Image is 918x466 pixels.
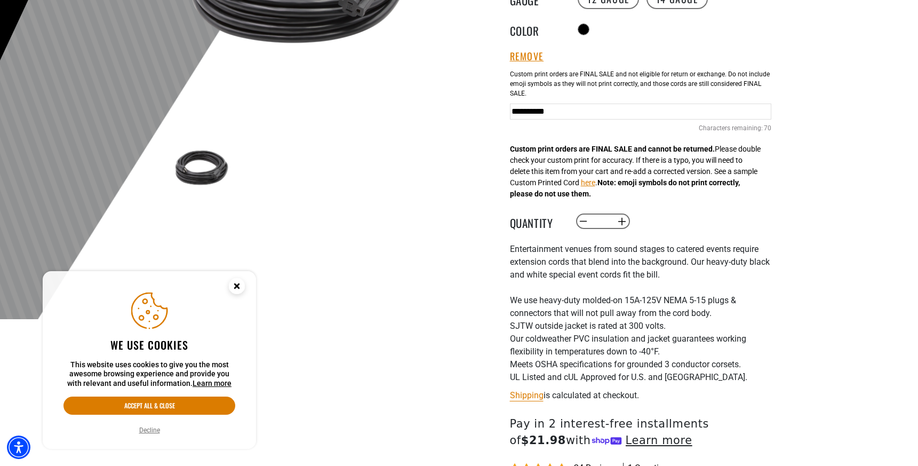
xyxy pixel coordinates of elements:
a: This website uses cookies to give you the most awesome browsing experience and provide you with r... [193,379,232,388]
li: SJTW outside jacket is rated at 300 volts. [510,320,771,333]
li: Meets OSHA specifications for grounded 3 conductor corsets. [510,358,771,371]
span: Characters remaining: [699,124,763,132]
input: Text field [510,104,771,120]
legend: Color [510,22,563,36]
li: We use heavy-duty molded-on 15A-125V NEMA 5-15 plugs & connectors that will not pull away from th... [510,294,771,320]
button: Accept all & close [63,397,235,415]
button: Remove [510,51,544,62]
a: Shipping [510,390,544,400]
li: Our coldweather PVC insulation and jacket guarantees working flexibility in temperatures down to ... [510,333,771,358]
button: Close this option [218,271,256,304]
button: Decline [136,425,163,436]
strong: Note: emoji symbols do not print correctly, please do not use them. [510,178,740,198]
li: UL Listed and cUL Approved for U.S. and [GEOGRAPHIC_DATA]. [510,371,771,384]
button: here [581,177,595,188]
img: black [171,137,233,199]
span: 70 [764,123,771,133]
p: This website uses cookies to give you the most awesome browsing experience and provide you with r... [63,360,235,389]
label: Quantity [510,215,563,228]
aside: Cookie Consent [43,271,256,449]
div: Entertainment venues from sound stages to catered events require extension cords that blend into ... [510,243,771,384]
div: is calculated at checkout. [510,388,771,402]
div: Accessibility Menu [7,436,30,459]
h2: We use cookies [63,338,235,352]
